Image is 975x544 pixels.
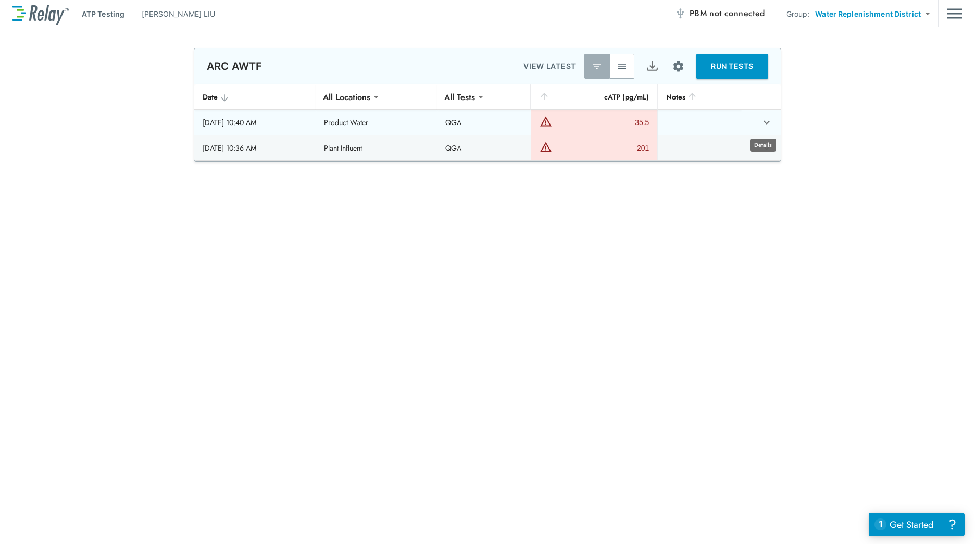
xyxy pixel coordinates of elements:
[671,3,769,24] button: PBM not connected
[437,86,482,107] div: All Tests
[646,60,659,73] img: Export Icon
[640,54,665,79] button: Export
[672,60,685,73] img: Settings Icon
[12,3,69,25] img: LuminUltra Relay
[523,60,576,72] p: VIEW LATEST
[540,141,552,153] img: Warning
[758,114,776,131] button: expand row
[194,84,316,110] th: Date
[617,61,627,71] img: View All
[555,143,649,153] div: 201
[539,91,649,103] div: cATP (pg/mL)
[696,54,768,79] button: RUN TESTS
[437,110,531,135] td: QGA
[316,135,437,160] td: Plant Influent
[437,135,531,160] td: QGA
[203,117,307,128] div: [DATE] 10:40 AM
[82,8,124,19] p: ATP Testing
[750,139,776,152] div: Details
[316,110,437,135] td: Product Water
[142,8,215,19] p: [PERSON_NAME] LIU
[540,115,552,128] img: Warning
[194,84,781,161] table: sticky table
[665,53,692,80] button: Site setup
[592,61,602,71] img: Latest
[690,6,765,21] span: PBM
[675,8,685,19] img: Offline Icon
[666,91,733,103] div: Notes
[207,60,262,72] p: ARC AWTF
[786,8,810,19] p: Group:
[869,513,965,536] iframe: Resource center
[555,117,649,128] div: 35.5
[709,7,765,19] span: not connected
[947,4,963,23] button: Main menu
[203,143,307,153] div: [DATE] 10:36 AM
[947,4,963,23] img: Drawer Icon
[316,86,378,107] div: All Locations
